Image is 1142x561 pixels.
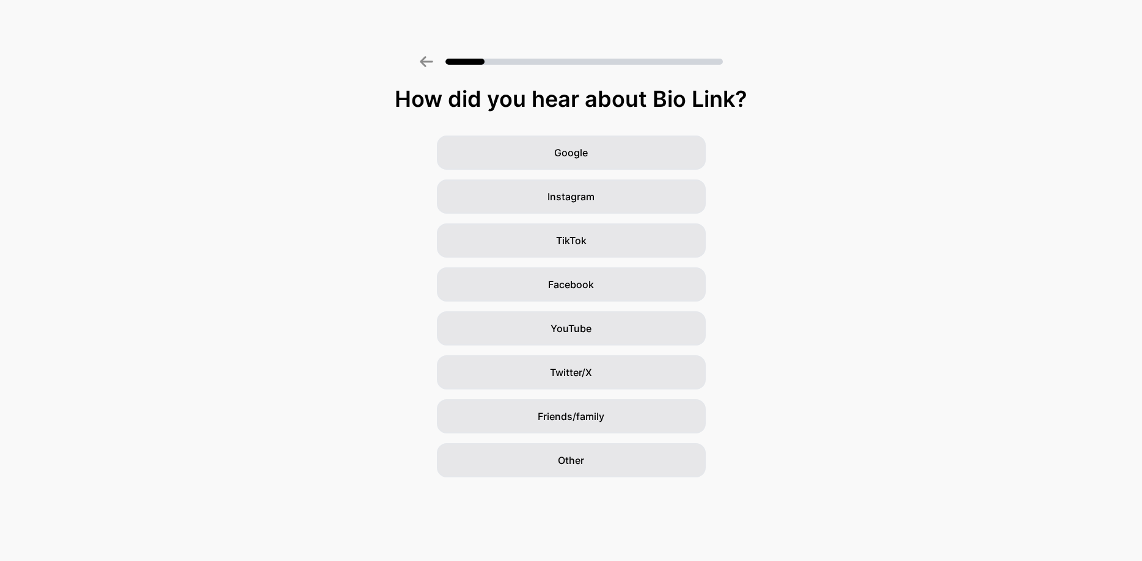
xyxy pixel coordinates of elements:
[556,233,587,248] span: TikTok
[550,365,592,380] span: Twitter/X
[551,321,591,336] span: YouTube
[554,145,588,160] span: Google
[558,453,584,468] span: Other
[547,189,595,204] span: Instagram
[538,409,604,424] span: Friends/family
[6,87,1136,111] div: How did you hear about Bio Link?
[548,277,594,292] span: Facebook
